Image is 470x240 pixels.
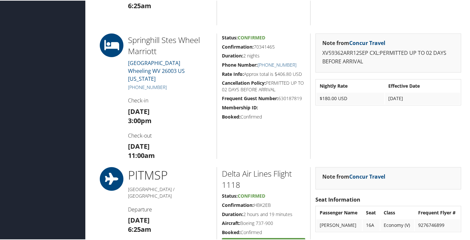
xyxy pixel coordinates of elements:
[222,219,240,226] strong: Aircraft:
[222,192,238,198] strong: Status:
[222,70,305,77] h5: Approx total is $406.80 USD
[222,34,238,40] strong: Status:
[315,195,360,203] strong: Seat Information
[349,172,385,180] a: Concur Travel
[128,224,151,233] strong: 6:25am
[238,192,265,198] span: Confirmed
[222,95,278,101] strong: Frequent Guest Number:
[128,34,212,56] h2: Springhill Stes Wheel Marriott
[222,201,254,207] strong: Confirmation:
[349,39,385,46] a: Concur Travel
[222,201,305,208] h5: HBK2EB
[128,116,152,124] strong: 3:00pm
[222,95,305,101] h5: 630187819
[415,206,460,218] th: Frequent Flyer #
[222,43,254,49] strong: Confirmation:
[316,206,362,218] th: Passenger Name
[222,79,266,85] strong: Cancellation Policy:
[385,79,460,91] th: Effective Date
[238,34,265,40] span: Confirmed
[222,210,243,217] strong: Duration:
[128,83,167,90] a: [PHONE_NUMBER]
[385,92,460,104] td: [DATE]
[222,61,258,67] strong: Phone Number:
[222,70,244,76] strong: Rate Info:
[128,141,150,150] strong: [DATE]
[322,39,385,46] strong: Note from
[128,215,150,224] strong: [DATE]
[316,92,384,104] td: $180.00 USD
[222,52,305,58] h5: 2 nights
[222,43,305,50] h5: 70341465
[316,79,384,91] th: Nightly Rate
[222,219,305,226] h5: Boeing 737-900
[128,131,212,139] h4: Check-out
[415,219,460,230] td: 9276746899
[258,61,296,67] a: [PHONE_NUMBER]
[222,113,241,119] strong: Booked:
[380,206,414,218] th: Class
[322,48,454,65] p: XV59362ARR12SEP CXL:PERMITTED UP TO 02 DAYS BEFORE ARRIVAL
[128,59,185,82] a: [GEOGRAPHIC_DATA]Wheeling WV 26003 US [US_STATE]
[222,52,243,58] strong: Duration:
[380,219,414,230] td: Economy (V)
[128,205,212,212] h4: Departure
[222,210,305,217] h5: 2 hours and 19 minutes
[128,106,150,115] strong: [DATE]
[222,79,305,92] h5: PERMITTED UP TO 02 DAYS BEFORE ARRIVAL
[222,229,241,235] strong: Booked:
[128,1,151,10] strong: 6:25am
[363,206,380,218] th: Seat
[128,166,212,183] h1: PIT MSP
[322,172,385,180] strong: Note from
[128,150,155,159] strong: 11:00am
[222,113,305,120] h5: Confirmed
[222,229,305,235] h5: Confirmed
[316,219,362,230] td: [PERSON_NAME]
[222,104,258,110] strong: Membership ID:
[128,96,212,103] h4: Check-in
[128,185,212,198] h5: [GEOGRAPHIC_DATA] / [GEOGRAPHIC_DATA]
[222,167,305,189] h2: Delta Air Lines Flight 1118
[363,219,380,230] td: 16A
